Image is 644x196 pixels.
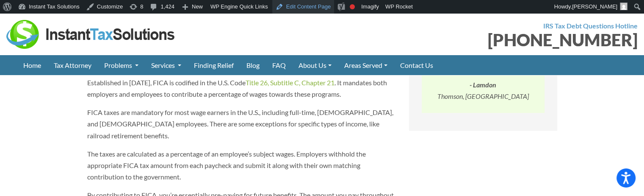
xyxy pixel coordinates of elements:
[47,55,98,75] a: Tax Attorney
[98,55,145,75] a: Problems
[87,148,396,183] p: The taxes are calculated as a percentage of an employee’s subject wages. Employers withhold the a...
[543,22,638,30] strong: IRS Tax Debt Questions Hotline
[87,77,396,100] p: Established in [DATE], FICA is codified in the U.S. Code . It mandates both employers and employe...
[470,81,496,89] i: - Lamdon
[437,92,529,100] i: Thomson, [GEOGRAPHIC_DATA]
[394,55,439,75] a: Contact Us
[246,78,334,87] a: Title 26, Subtitle C, Chapter 21
[188,55,240,75] a: Finding Relief
[329,31,638,48] div: [PHONE_NUMBER]
[338,55,394,75] a: Areas Served
[87,106,396,141] p: FICA taxes are mandatory for most wage earners in the U.S., including full-time, [DEMOGRAPHIC_DAT...
[6,20,176,49] img: Instant Tax Solutions Logo
[350,4,355,9] div: Focus keyphrase not set
[17,55,47,75] a: Home
[292,55,338,75] a: About Us
[145,55,188,75] a: Services
[6,29,176,37] a: Instant Tax Solutions Logo
[240,55,266,75] a: Blog
[266,55,292,75] a: FAQ
[572,3,617,10] span: [PERSON_NAME]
